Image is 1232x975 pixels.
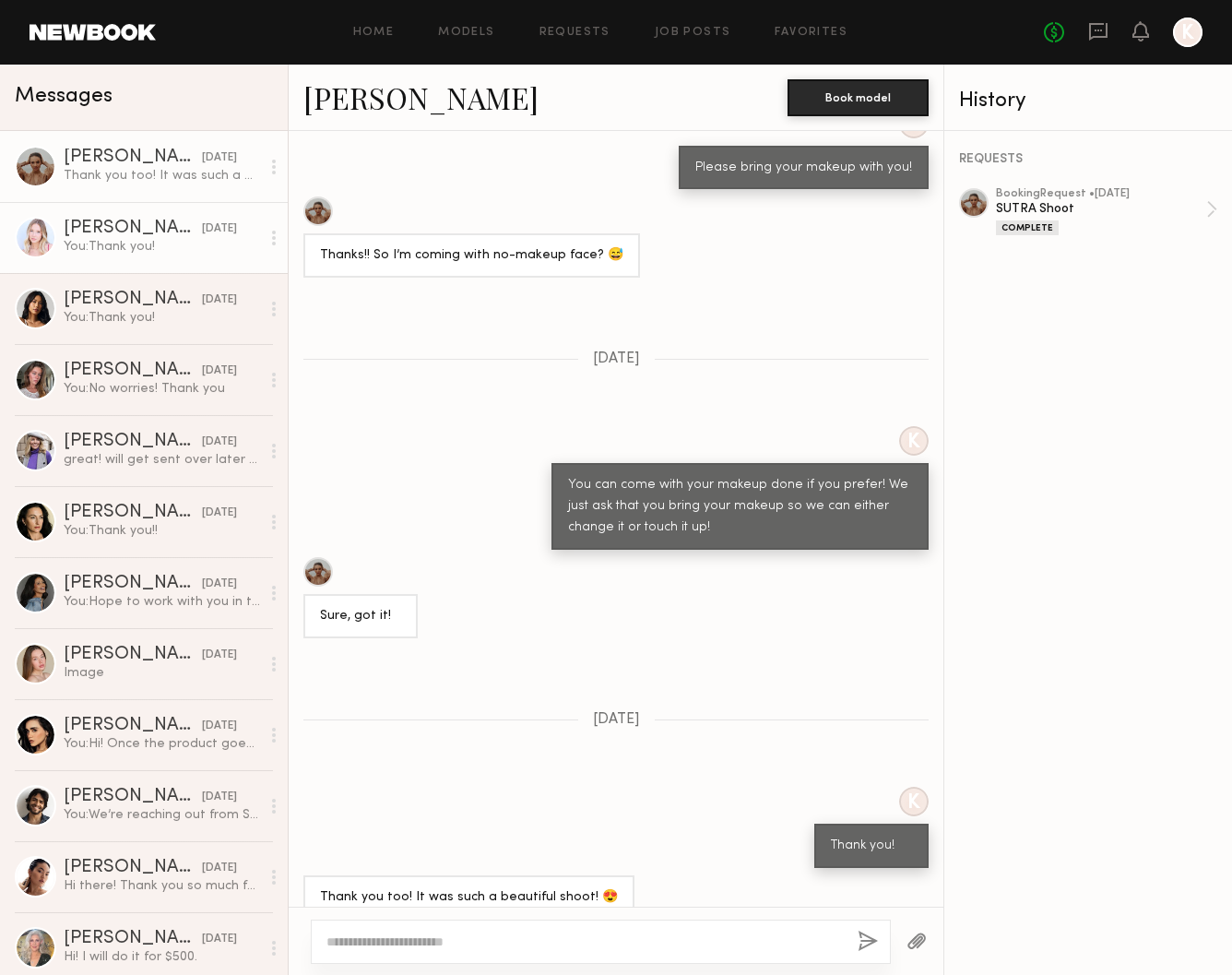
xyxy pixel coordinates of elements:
[64,167,260,184] div: Thank you too! It was such a beautiful shoot! 😍
[202,931,237,948] div: [DATE]
[202,860,237,877] div: [DATE]
[593,712,640,728] span: [DATE]
[64,220,202,238] div: [PERSON_NAME]
[64,717,202,735] div: [PERSON_NAME]
[202,291,237,309] div: [DATE]
[996,220,1059,235] div: Complete
[64,859,202,877] div: [PERSON_NAME]
[64,451,260,469] div: great! will get sent over later [DATE]
[64,806,260,824] div: You: We’re reaching out from SUTRA—we’ll be at a trade show this week in [GEOGRAPHIC_DATA] at the...
[202,220,237,238] div: [DATE]
[202,647,237,664] div: [DATE]
[996,188,1217,235] a: bookingRequest •[DATE]SUTRA ShootComplete
[64,948,260,966] div: Hi! I will do it for $500.
[788,89,929,104] a: Book model
[320,887,618,909] div: Thank you too! It was such a beautiful shoot! 😍
[353,27,395,39] a: Home
[64,362,202,380] div: [PERSON_NAME]
[202,718,237,735] div: [DATE]
[202,434,237,451] div: [DATE]
[64,930,202,948] div: [PERSON_NAME]
[64,522,260,540] div: You: Thank you!!
[539,27,610,39] a: Requests
[303,77,539,117] a: [PERSON_NAME]
[202,789,237,806] div: [DATE]
[320,606,401,627] div: Sure, got it!
[1173,18,1202,47] a: K
[202,505,237,522] div: [DATE]
[64,575,202,593] div: [PERSON_NAME]
[64,735,260,753] div: You: Hi! Once the product goes live I can share!
[64,309,260,327] div: You: Thank you!
[15,86,113,107] span: Messages
[64,788,202,806] div: [PERSON_NAME]
[64,664,260,682] div: Image
[996,200,1206,218] div: SUTRA Shoot
[996,188,1206,200] div: booking Request • [DATE]
[831,836,912,857] div: Thank you!
[959,90,1217,112] div: History
[695,158,912,179] div: Please bring your makeup with you!
[64,238,260,256] div: You: Thank you!
[64,291,202,309] div: [PERSON_NAME]
[64,504,202,522] div: [PERSON_NAME]
[64,646,202,664] div: [PERSON_NAME]
[593,351,640,367] span: [DATE]
[655,27,731,39] a: Job Posts
[202,363,237,380] div: [DATE]
[202,149,237,167] div: [DATE]
[788,79,929,116] button: Book model
[64,149,202,167] div: [PERSON_NAME]
[568,475,912,539] div: You can come with your makeup done if you prefer! We just ask that you bring your makeup so we ca...
[438,27,494,39] a: Models
[320,245,623,267] div: Thanks!! So I’m coming with no-makeup face? 😅
[202,576,237,593] div: [DATE]
[64,593,260,611] div: You: Hope to work with you in the future!
[64,433,202,451] div: [PERSON_NAME]
[959,153,1217,166] div: REQUESTS
[64,380,260,398] div: You: No worries! Thank you
[64,877,260,895] div: Hi there! Thank you so much for reaching out and considering me for this opportunity , I’d love t...
[775,27,847,39] a: Favorites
